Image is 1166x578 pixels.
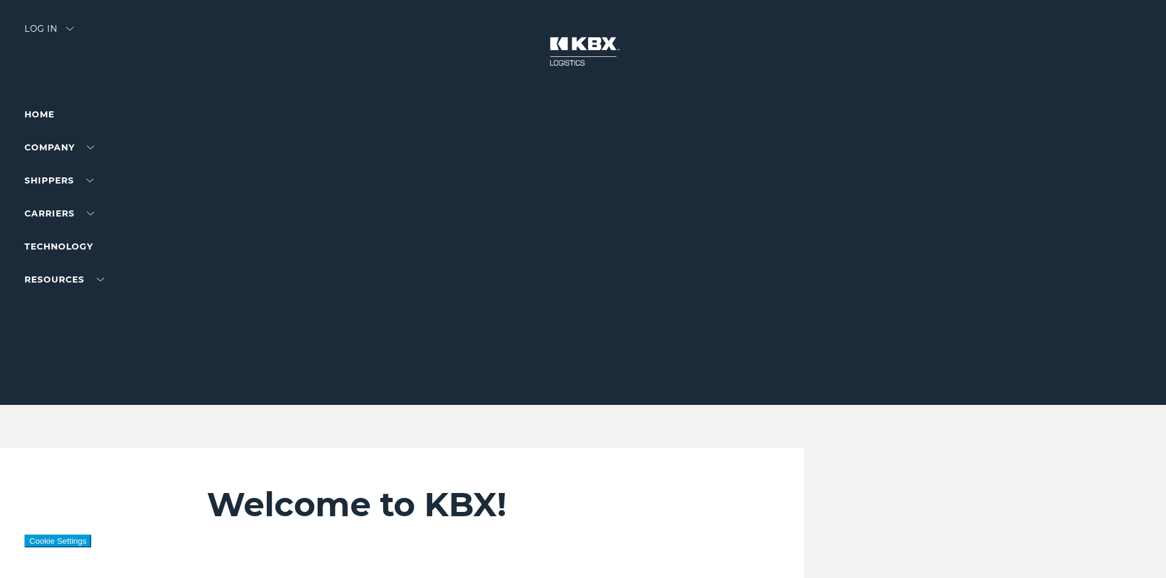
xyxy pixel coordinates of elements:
[24,109,54,120] a: Home
[24,535,91,547] button: Cookie Settings
[24,175,94,186] a: SHIPPERS
[66,27,73,31] img: arrow
[537,24,629,78] img: kbx logo
[24,142,94,153] a: Company
[24,24,73,42] div: Log in
[24,208,94,219] a: Carriers
[24,274,104,285] a: RESOURCES
[207,484,731,525] h2: Welcome to KBX!
[24,241,93,252] a: Technology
